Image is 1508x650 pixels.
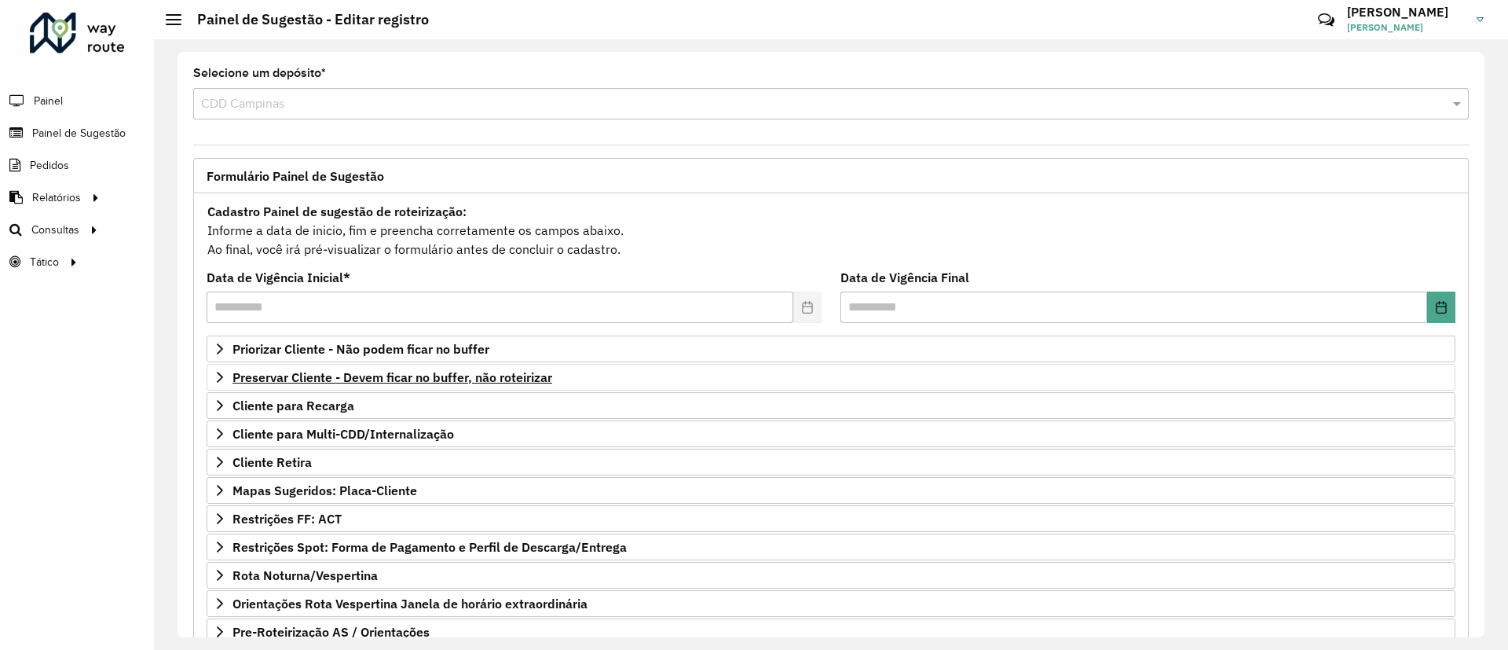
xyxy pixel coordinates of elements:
[232,541,627,553] span: Restrições Spot: Forma de Pagamento e Perfil de Descarga/Entrega
[207,505,1455,532] a: Restrições FF: ACT
[207,449,1455,476] a: Cliente Retira
[840,268,969,287] label: Data de Vigência Final
[207,619,1455,645] a: Pre-Roteirização AS / Orientações
[1347,20,1465,35] span: [PERSON_NAME]
[207,420,1455,447] a: Cliente para Multi-CDD/Internalização
[207,534,1455,560] a: Restrições Spot: Forma de Pagamento e Perfil de Descarga/Entrega
[207,364,1455,391] a: Preservar Cliente - Devem ficar no buffer, não roteirizar
[232,428,454,440] span: Cliente para Multi-CDD/Internalização
[207,392,1455,419] a: Cliente para Recarga
[1347,5,1465,20] h3: [PERSON_NAME]
[232,626,430,638] span: Pre-Roteirização AS / Orientações
[32,189,81,206] span: Relatórios
[232,569,378,582] span: Rota Noturna/Vespertina
[232,597,587,610] span: Orientações Rota Vespertina Janela de horário extraordinária
[207,477,1455,504] a: Mapas Sugeridos: Placa-Cliente
[232,371,552,384] span: Preservar Cliente - Devem ficar no buffer, não roteirizar
[1309,3,1343,37] a: Contato Rápido
[34,93,63,109] span: Painel
[207,204,467,219] strong: Cadastro Painel de sugestão de roteirização:
[32,125,126,141] span: Painel de Sugestão
[1427,292,1455,323] button: Choose Date
[181,11,429,28] h2: Painel de Sugestão - Editar registro
[207,170,384,182] span: Formulário Painel de Sugestão
[207,590,1455,617] a: Orientações Rota Vespertina Janela de horário extraordinária
[30,157,69,174] span: Pedidos
[232,399,354,412] span: Cliente para Recarga
[207,336,1455,362] a: Priorizar Cliente - Não podem ficar no buffer
[31,222,79,238] span: Consultas
[232,484,417,497] span: Mapas Sugeridos: Placa-Cliente
[193,64,326,83] label: Selecione um depósito
[207,562,1455,589] a: Rota Noturna/Vespertina
[232,343,489,355] span: Priorizar Cliente - Não podem ficar no buffer
[232,456,312,468] span: Cliente Retira
[207,201,1455,259] div: Informe a data de inicio, fim e preencha corretamente os campos abaixo. Ao final, você irá pré-vi...
[30,254,59,270] span: Tático
[207,268,350,287] label: Data de Vigência Inicial
[232,512,342,525] span: Restrições FF: ACT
